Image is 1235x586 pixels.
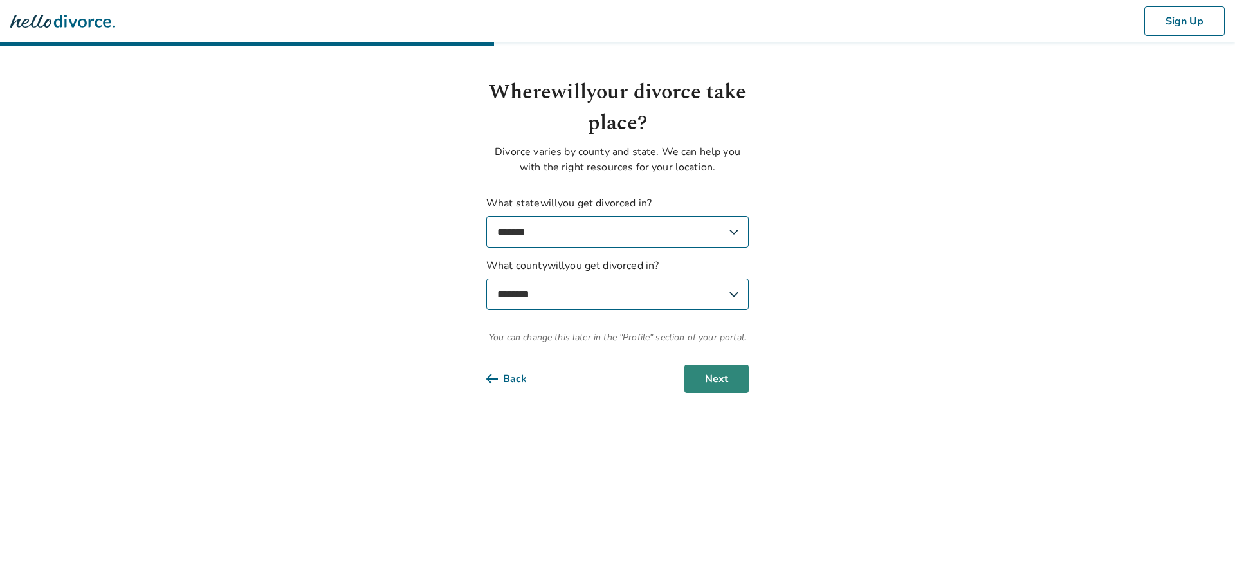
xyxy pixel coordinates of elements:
[684,365,749,393] button: Next
[486,196,749,248] label: What state will you get divorced in?
[486,216,749,248] select: What statewillyou get divorced in?
[486,365,547,393] button: Back
[486,77,749,139] h1: Where will your divorce take place?
[486,258,749,310] label: What county will you get divorced in?
[486,279,749,310] select: What countywillyou get divorced in?
[1144,6,1225,36] button: Sign Up
[1171,524,1235,586] iframe: Chat Widget
[486,144,749,175] p: Divorce varies by county and state. We can help you with the right resources for your location.
[486,331,749,344] span: You can change this later in the "Profile" section of your portal.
